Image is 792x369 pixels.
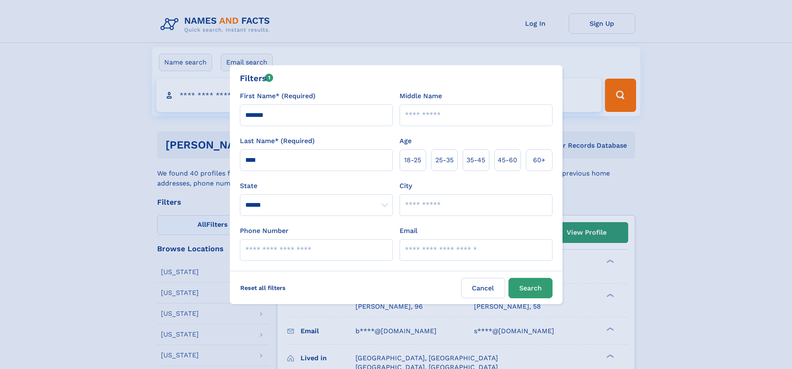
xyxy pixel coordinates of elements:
[461,278,505,298] label: Cancel
[466,155,485,165] span: 35‑45
[400,91,442,101] label: Middle Name
[400,136,412,146] label: Age
[240,181,393,191] label: State
[400,226,417,236] label: Email
[400,181,412,191] label: City
[240,136,315,146] label: Last Name* (Required)
[508,278,553,298] button: Search
[240,91,316,101] label: First Name* (Required)
[498,155,517,165] span: 45‑60
[435,155,454,165] span: 25‑35
[533,155,545,165] span: 60+
[240,226,289,236] label: Phone Number
[235,278,291,298] label: Reset all filters
[404,155,421,165] span: 18‑25
[240,72,274,84] div: Filters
